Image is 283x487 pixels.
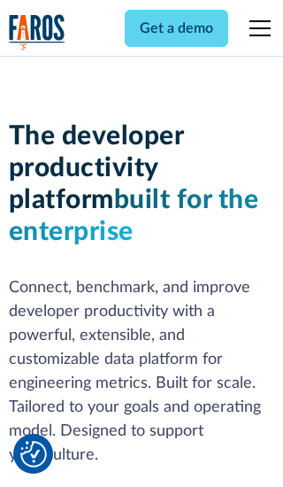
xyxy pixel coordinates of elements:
[9,276,275,468] p: Connect, benchmark, and improve developer productivity with a powerful, extensible, and customiza...
[9,14,65,50] a: home
[20,441,47,468] button: Cookie Settings
[9,187,259,245] span: built for the enterprise
[9,120,275,248] h1: The developer productivity platform
[239,7,274,50] div: menu
[20,441,47,468] img: Revisit consent button
[9,14,65,50] img: Logo of the analytics and reporting company Faros.
[125,10,228,47] a: Get a demo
